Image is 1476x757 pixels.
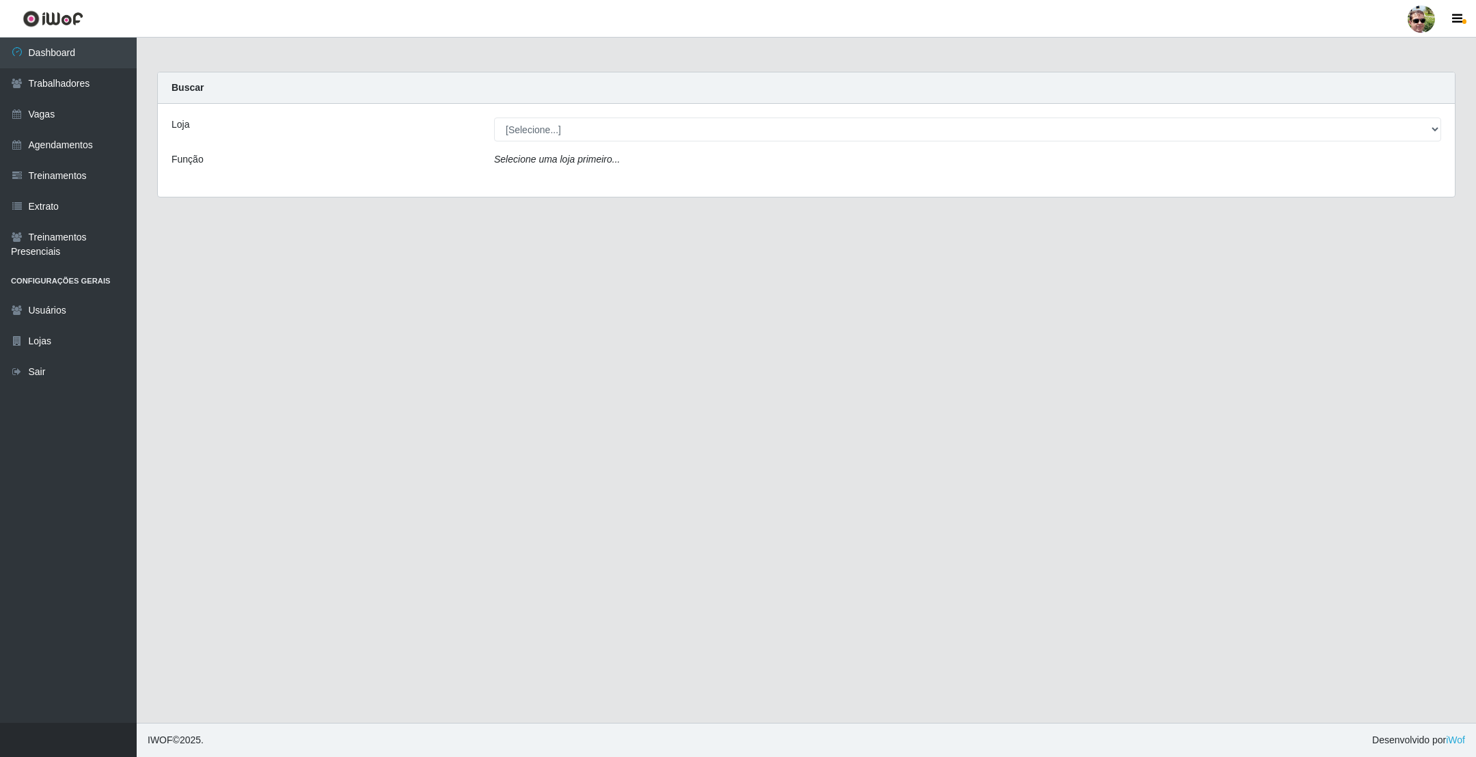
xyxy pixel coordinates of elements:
span: © 2025 . [148,733,204,747]
strong: Buscar [172,82,204,93]
label: Loja [172,118,189,132]
a: iWof [1446,734,1465,745]
i: Selecione uma loja primeiro... [494,154,620,165]
span: Desenvolvido por [1372,733,1465,747]
span: IWOF [148,734,173,745]
img: CoreUI Logo [23,10,83,27]
label: Função [172,152,204,167]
